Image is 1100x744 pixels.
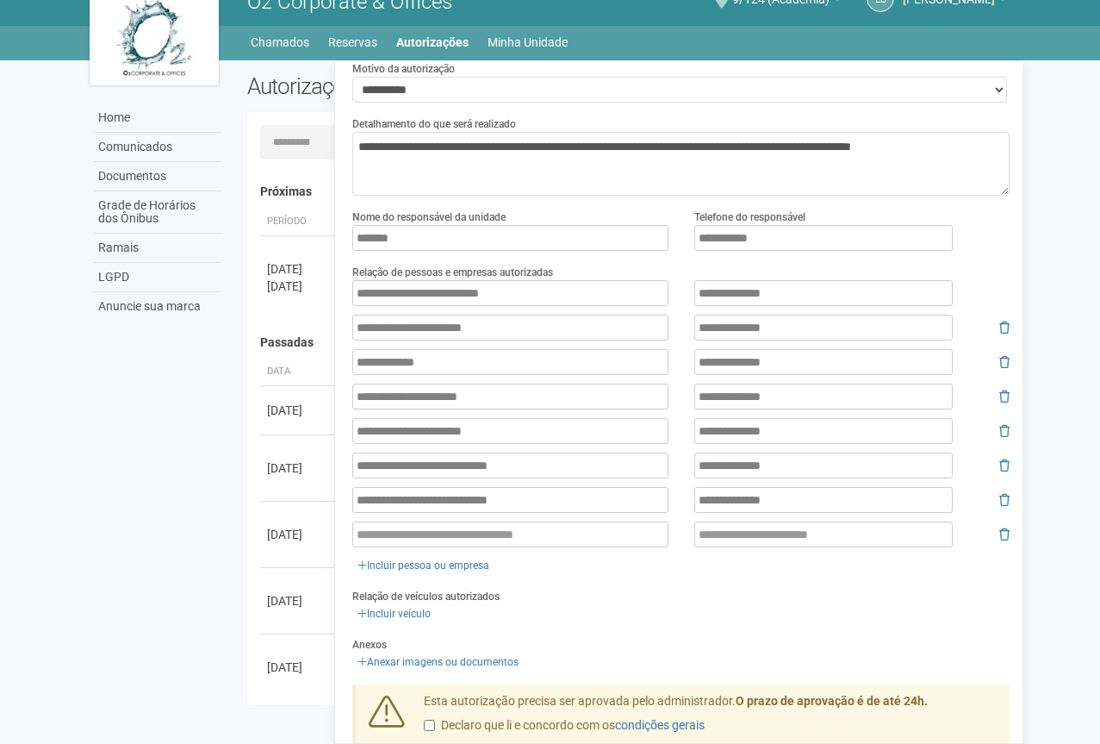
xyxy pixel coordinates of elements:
[247,73,616,99] h2: Autorizações
[267,659,331,676] div: [DATE]
[267,260,331,278] div: [DATE]
[999,528,1010,541] i: Remover
[94,263,221,292] a: LGPD
[424,720,435,731] input: Declaro que li e concordo com oscondições gerais
[999,425,1010,437] i: Remover
[352,209,506,225] label: Nome do responsável da unidade
[424,717,705,735] label: Declaro que li e concordo com os
[260,336,998,349] h4: Passadas
[999,391,1010,403] i: Remover
[352,589,500,604] label: Relação de veículos autorizados
[94,292,221,321] a: Anuncie sua marca
[94,133,221,162] a: Comunicados
[999,494,1010,506] i: Remover
[260,358,338,386] th: Data
[488,30,568,54] a: Minha Unidade
[94,191,221,234] a: Grade de Horários dos Ônibus
[260,185,998,198] h4: Próximas
[411,693,1010,743] div: Esta autorização precisa ser aprovada pelo administrador.
[352,265,553,280] label: Relação de pessoas e empresas autorizadas
[328,30,377,54] a: Reservas
[694,209,805,225] label: Telefone do responsável
[396,30,469,54] a: Autorizações
[352,116,516,132] label: Detalhamento do que será realizado
[267,278,331,295] div: [DATE]
[999,322,1010,334] i: Remover
[251,30,309,54] a: Chamados
[352,61,455,77] label: Motivo da autorização
[999,460,1010,472] i: Remover
[615,718,705,732] a: condições gerais
[267,592,331,610] div: [DATE]
[352,556,494,575] a: Incluir pessoa ou empresa
[267,460,331,477] div: [DATE]
[260,208,338,236] th: Período
[736,694,928,708] strong: O prazo de aprovação é de até 24h.
[94,103,221,133] a: Home
[267,402,331,419] div: [DATE]
[352,604,436,623] a: Incluir veículo
[267,526,331,543] div: [DATE]
[94,162,221,191] a: Documentos
[94,234,221,263] a: Ramais
[999,356,1010,368] i: Remover
[352,637,387,653] label: Anexos
[352,653,524,672] a: Anexar imagens ou documentos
